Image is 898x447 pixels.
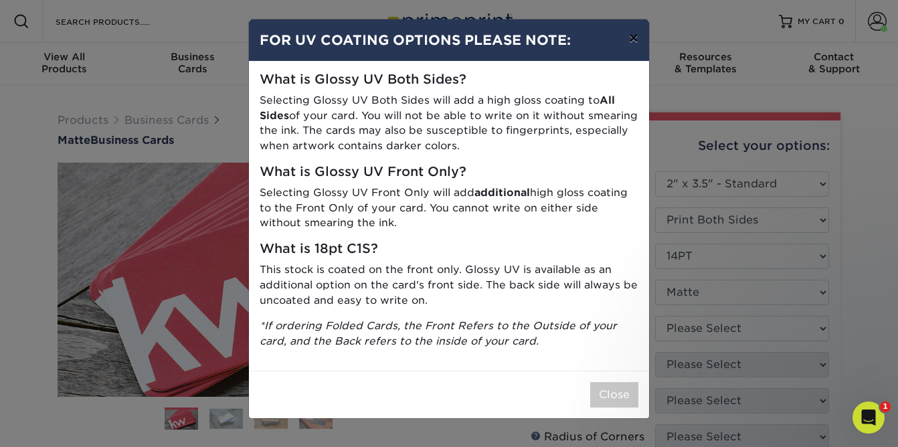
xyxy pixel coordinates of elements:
p: Selecting Glossy UV Both Sides will add a high gloss coating to of your card. You will not be abl... [260,93,638,154]
h5: What is Glossy UV Front Only? [260,165,638,180]
strong: additional [474,186,530,199]
h4: FOR UV COATING OPTIONS PLEASE NOTE: [260,30,638,50]
i: *If ordering Folded Cards, the Front Refers to the Outside of your card, and the Back refers to t... [260,319,617,347]
span: 1 [880,401,891,412]
iframe: Intercom live chat [852,401,885,434]
h5: What is 18pt C1S? [260,242,638,257]
strong: All Sides [260,94,615,122]
p: Selecting Glossy UV Front Only will add high gloss coating to the Front Only of your card. You ca... [260,185,638,231]
p: This stock is coated on the front only. Glossy UV is available as an additional option on the car... [260,262,638,308]
button: × [618,19,649,57]
button: Close [590,382,638,408]
h5: What is Glossy UV Both Sides? [260,72,638,88]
